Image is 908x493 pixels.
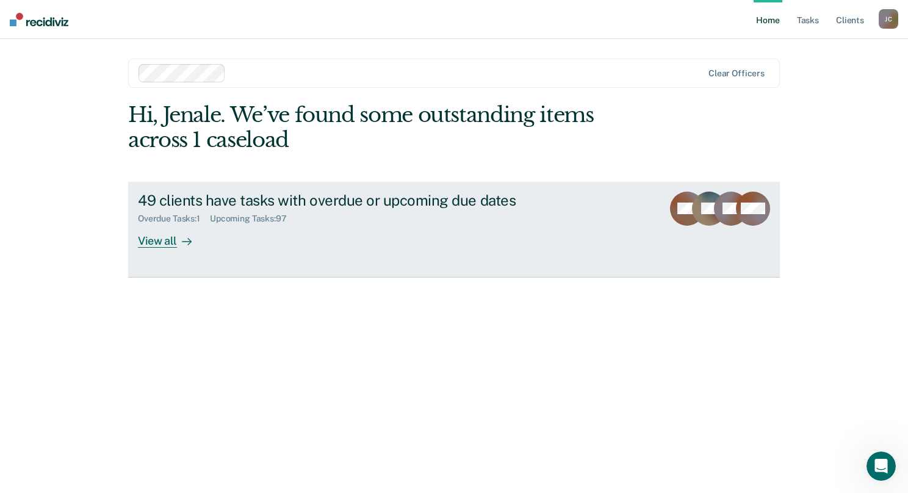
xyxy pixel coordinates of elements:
a: 49 clients have tasks with overdue or upcoming due datesOverdue Tasks:1Upcoming Tasks:97View all [128,182,780,278]
div: Hi, Jenale. We’ve found some outstanding items across 1 caseload [128,103,649,153]
div: Clear officers [708,68,765,79]
iframe: Intercom live chat [867,452,896,481]
div: Overdue Tasks : 1 [138,214,210,224]
div: Upcoming Tasks : 97 [210,214,297,224]
img: Recidiviz [10,13,68,26]
button: JC [879,9,898,29]
div: 49 clients have tasks with overdue or upcoming due dates [138,192,566,209]
div: View all [138,224,206,248]
div: J C [879,9,898,29]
